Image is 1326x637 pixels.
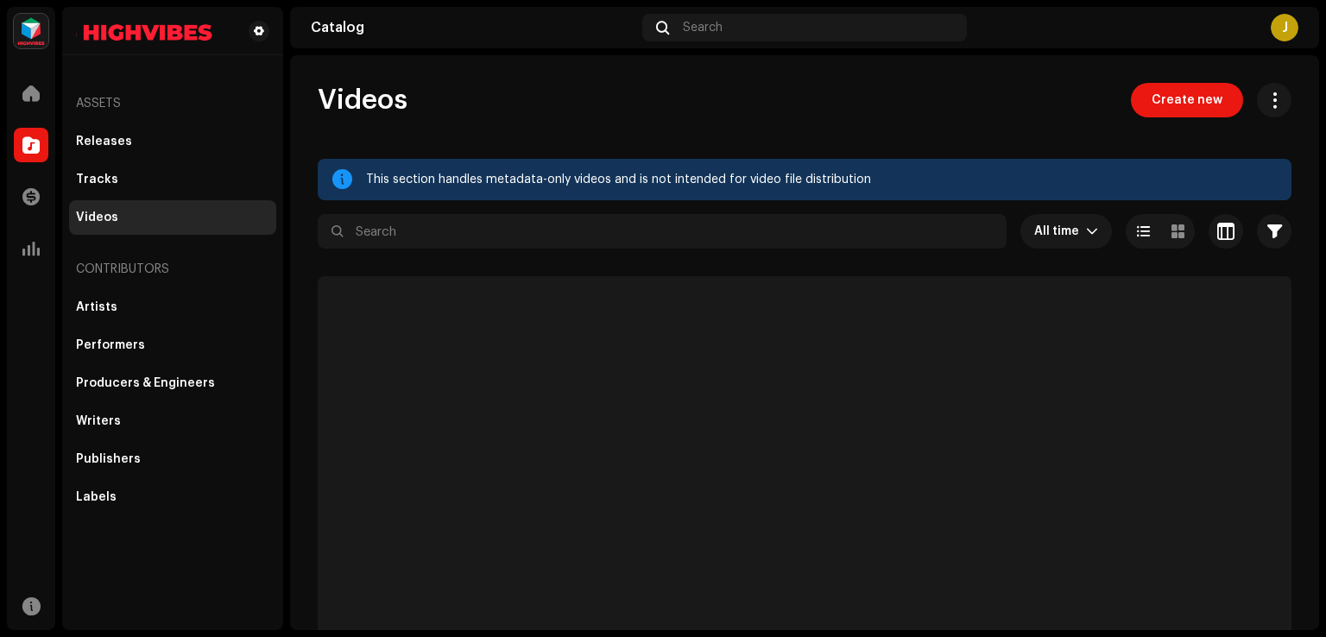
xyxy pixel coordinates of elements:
[683,21,723,35] span: Search
[76,338,145,352] div: Performers
[76,414,121,428] div: Writers
[69,404,276,438] re-m-nav-item: Writers
[76,211,118,224] div: Videos
[69,249,276,290] re-a-nav-header: Contributors
[76,490,117,504] div: Labels
[76,173,118,186] div: Tracks
[1034,214,1086,249] span: All time
[69,83,276,124] re-a-nav-header: Assets
[76,21,221,41] img: d4093022-bcd4-44a3-a5aa-2cc358ba159b
[1131,83,1243,117] button: Create new
[76,300,117,314] div: Artists
[1271,14,1298,41] div: J
[69,162,276,197] re-m-nav-item: Tracks
[1086,214,1098,249] div: dropdown trigger
[76,376,215,390] div: Producers & Engineers
[1152,83,1222,117] span: Create new
[69,124,276,159] re-m-nav-item: Releases
[69,480,276,514] re-m-nav-item: Labels
[69,200,276,235] re-m-nav-item: Videos
[14,14,48,48] img: feab3aad-9b62-475c-8caf-26f15a9573ee
[311,21,635,35] div: Catalog
[76,452,141,466] div: Publishers
[69,328,276,363] re-m-nav-item: Performers
[76,135,132,148] div: Releases
[318,214,1007,249] input: Search
[69,366,276,400] re-m-nav-item: Producers & Engineers
[318,83,407,117] span: Videos
[69,442,276,476] re-m-nav-item: Publishers
[366,169,1278,190] div: This section handles metadata-only videos and is not intended for video file distribution
[69,290,276,325] re-m-nav-item: Artists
